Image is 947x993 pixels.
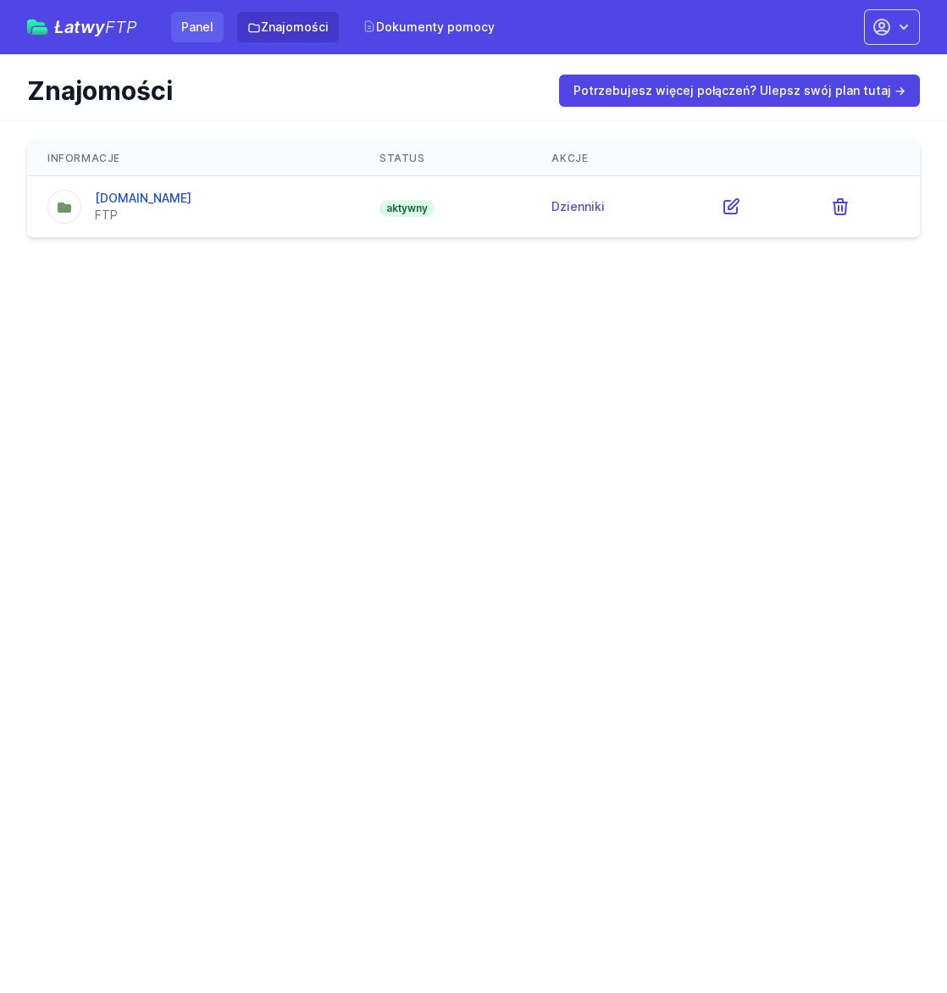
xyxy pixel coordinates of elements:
a: Panel [171,12,224,42]
font: Łatwy [54,17,105,37]
font: Dokumenty pomocy [376,19,495,34]
img: easyftp_logo.png [27,19,47,35]
iframe: Drift Widget Chat Controller [862,908,927,973]
font: Informacje [47,152,120,164]
a: [DOMAIN_NAME] [95,191,191,205]
a: Dokumenty pomocy [352,12,505,42]
font: Znajomości [261,19,329,34]
a: Dzienniki [551,199,605,214]
font: FTP [105,17,137,37]
font: Znajomości [27,75,173,106]
font: Potrzebujesz więcej połączeń? Ulepsz swój plan tutaj → [573,83,905,97]
a: Potrzebujesz więcej połączeń? Ulepsz swój plan tutaj → [559,75,920,107]
font: Status [379,152,425,164]
a: ŁatwyFTP [27,19,137,36]
a: Znajomości [237,12,339,42]
font: aktywny [386,202,428,214]
font: FTP [95,208,118,222]
font: Panel [181,19,213,34]
font: Akcje [551,152,588,164]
